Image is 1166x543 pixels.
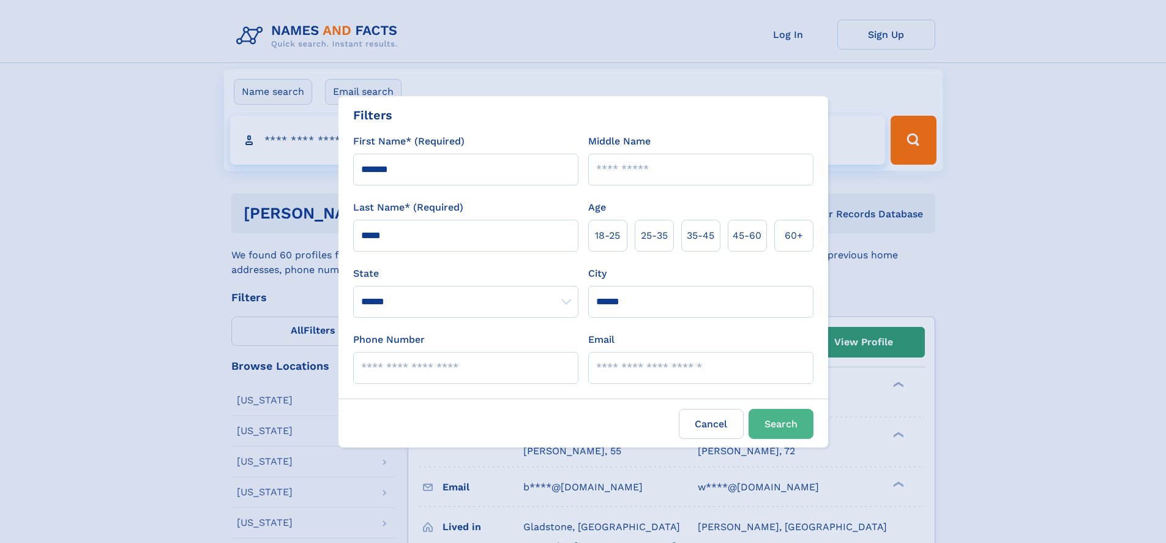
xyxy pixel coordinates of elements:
label: Last Name* (Required) [353,200,463,215]
label: Age [588,200,606,215]
label: Phone Number [353,332,425,347]
label: Email [588,332,615,347]
label: First Name* (Required) [353,134,465,149]
span: 25‑35 [641,228,668,243]
label: Middle Name [588,134,651,149]
label: City [588,266,607,281]
button: Search [749,409,813,439]
label: Cancel [679,409,744,439]
span: 35‑45 [687,228,714,243]
div: Filters [353,106,392,124]
span: 18‑25 [595,228,620,243]
span: 45‑60 [733,228,761,243]
label: State [353,266,578,281]
span: 60+ [785,228,803,243]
